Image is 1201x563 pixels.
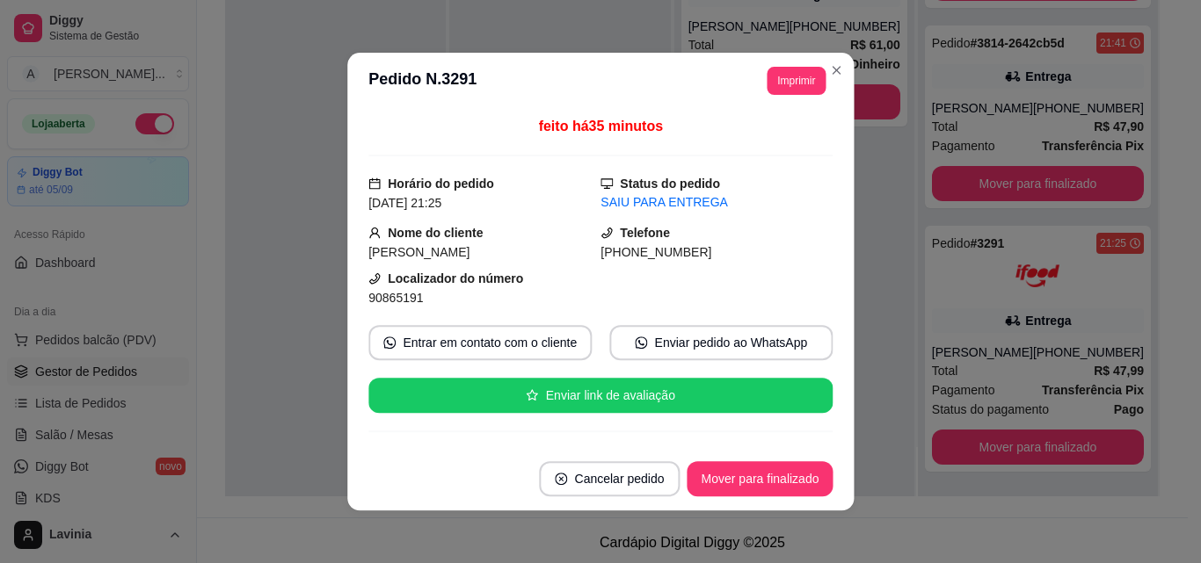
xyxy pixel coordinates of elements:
button: close-circleCancelar pedido [539,461,680,496]
span: user [368,227,381,239]
button: starEnviar link de avaliação [368,378,833,413]
button: Mover para finalizado [687,461,833,496]
span: [DATE] 21:25 [368,196,441,210]
span: whats-app [383,336,396,349]
span: feito há 35 minutos [538,119,662,134]
button: whats-appEnviar pedido ao WhatsApp [609,325,833,360]
span: calendar [368,177,381,190]
span: star [526,389,538,401]
strong: Horário do pedido [388,177,494,191]
button: whats-appEntrar em contato com o cliente [368,325,592,360]
span: close-circle [555,473,567,485]
span: 90865191 [368,291,423,305]
div: SAIU PARA ENTREGA [600,193,833,212]
span: [PERSON_NAME] [368,245,469,259]
span: whats-app [635,336,647,349]
button: Close [822,56,850,84]
strong: Telefone [620,226,670,240]
span: phone [600,227,613,239]
strong: Status do pedido [620,177,720,191]
h3: Pedido N. 3291 [368,67,477,95]
span: phone [368,272,381,285]
span: desktop [600,177,613,190]
span: [PHONE_NUMBER] [600,245,711,259]
strong: Nome do cliente [388,226,483,240]
button: Imprimir [767,67,826,95]
strong: Localizador do número [388,271,523,285]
